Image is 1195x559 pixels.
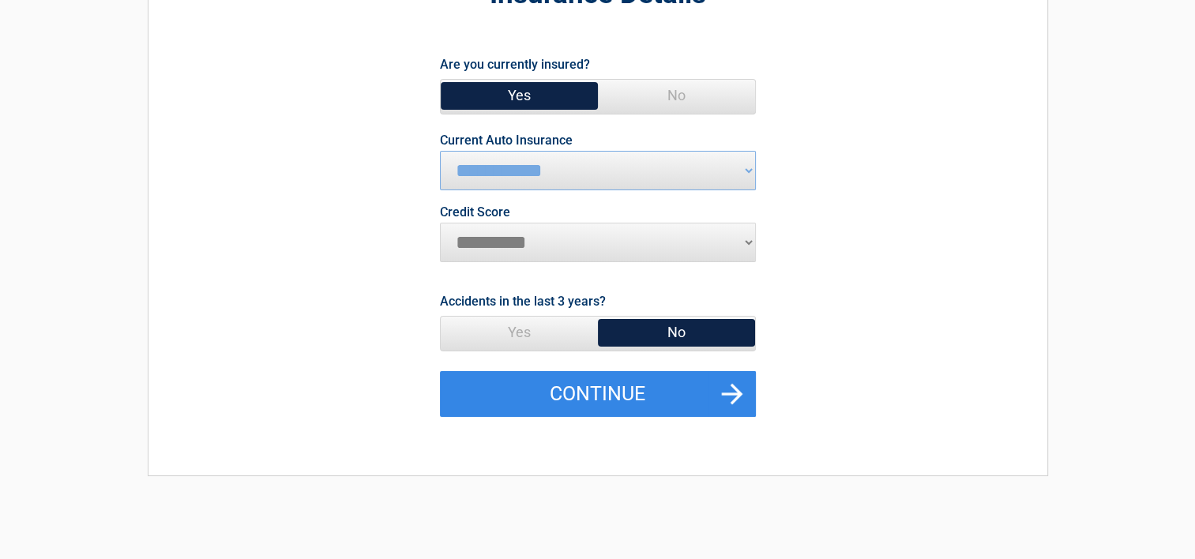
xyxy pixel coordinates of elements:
[598,80,755,111] span: No
[440,206,510,219] label: Credit Score
[598,317,755,348] span: No
[440,54,590,75] label: Are you currently insured?
[440,134,573,147] label: Current Auto Insurance
[441,80,598,111] span: Yes
[441,317,598,348] span: Yes
[440,291,606,312] label: Accidents in the last 3 years?
[440,371,756,417] button: Continue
